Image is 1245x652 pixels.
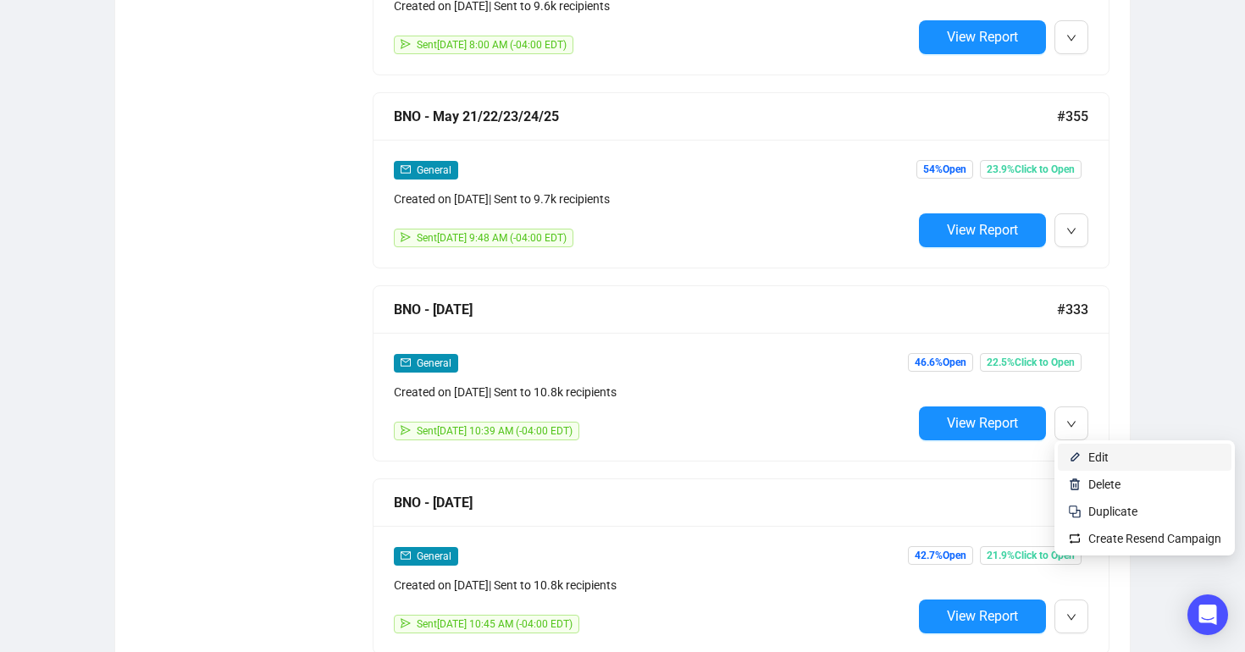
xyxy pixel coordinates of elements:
[1187,594,1228,635] div: Open Intercom Messenger
[1088,478,1120,491] span: Delete
[394,383,912,401] div: Created on [DATE] | Sent to 10.8k recipients
[417,232,567,244] span: Sent [DATE] 9:48 AM (-04:00 EDT)
[394,492,1057,513] div: BNO - [DATE]
[401,39,411,49] span: send
[373,92,1109,268] a: BNO - May 21/22/23/24/25#355mailGeneralCreated on [DATE]| Sent to 9.7k recipientssendSent[DATE] 9...
[401,425,411,435] span: send
[394,576,912,594] div: Created on [DATE] | Sent to 10.8k recipients
[1088,505,1137,518] span: Duplicate
[908,546,973,565] span: 42.7% Open
[417,425,573,437] span: Sent [DATE] 10:39 AM (-04:00 EDT)
[394,299,1057,320] div: BNO - [DATE]
[417,39,567,51] span: Sent [DATE] 8:00 AM (-04:00 EDT)
[1066,226,1076,236] span: down
[919,20,1046,54] button: View Report
[980,546,1082,565] span: 21.9% Click to Open
[417,618,573,630] span: Sent [DATE] 10:45 AM (-04:00 EDT)
[401,232,411,242] span: send
[417,357,451,369] span: General
[401,357,411,367] span: mail
[373,285,1109,461] a: BNO - [DATE]#333mailGeneralCreated on [DATE]| Sent to 10.8k recipientssendSent[DATE] 10:39 AM (-0...
[1066,612,1076,622] span: down
[417,164,451,176] span: General
[1057,106,1088,127] span: #355
[1066,33,1076,43] span: down
[394,106,1057,127] div: BNO - May 21/22/23/24/25
[908,353,973,372] span: 46.6% Open
[947,608,1018,624] span: View Report
[1088,450,1109,464] span: Edit
[1068,532,1082,545] img: retweet.svg
[401,618,411,628] span: send
[394,190,912,208] div: Created on [DATE] | Sent to 9.7k recipients
[1088,532,1221,545] span: Create Resend Campaign
[417,550,451,562] span: General
[916,160,973,179] span: 54% Open
[919,213,1046,247] button: View Report
[947,415,1018,431] span: View Report
[1057,299,1088,320] span: #333
[1066,419,1076,429] span: down
[919,406,1046,440] button: View Report
[980,160,1082,179] span: 23.9% Click to Open
[980,353,1082,372] span: 22.5% Click to Open
[947,222,1018,238] span: View Report
[947,29,1018,45] span: View Report
[401,550,411,561] span: mail
[1068,450,1082,464] img: svg+xml;base64,PHN2ZyB4bWxucz0iaHR0cDovL3d3dy53My5vcmcvMjAwMC9zdmciIHhtbG5zOnhsaW5rPSJodHRwOi8vd3...
[401,164,411,174] span: mail
[1068,505,1082,518] img: svg+xml;base64,PHN2ZyB4bWxucz0iaHR0cDovL3d3dy53My5vcmcvMjAwMC9zdmciIHdpZHRoPSIyNCIgaGVpZ2h0PSIyNC...
[1068,478,1082,491] img: svg+xml;base64,PHN2ZyB4bWxucz0iaHR0cDovL3d3dy53My5vcmcvMjAwMC9zdmciIHhtbG5zOnhsaW5rPSJodHRwOi8vd3...
[919,600,1046,633] button: View Report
